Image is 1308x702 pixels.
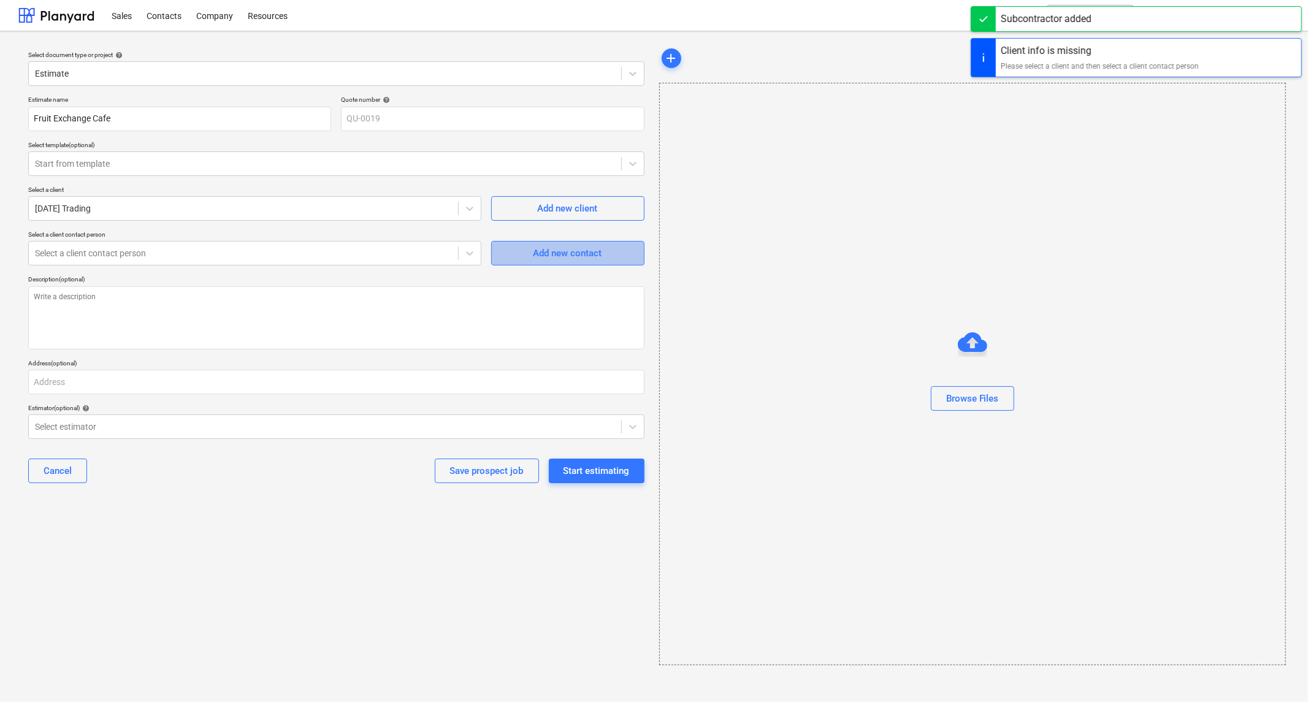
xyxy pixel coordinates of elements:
button: Add new client [491,196,644,221]
div: Browse Files [946,391,999,406]
div: Select template (optional) [28,141,644,149]
span: help [80,405,90,412]
div: Subcontractor added [1001,12,1092,26]
div: Select document type or project [28,51,644,59]
div: Please select a client and then select a client contact person [1001,61,1199,72]
div: Quote number [341,96,644,104]
div: Browse Files [659,83,1287,665]
div: Address (optional) [28,359,644,367]
div: Description (optional) [28,275,644,283]
span: help [113,52,123,59]
div: Save prospect job [450,463,524,479]
div: Select a client [28,186,481,194]
button: Start estimating [549,459,644,483]
span: add [664,51,679,66]
button: Save prospect job [435,459,539,483]
button: Cancel [28,459,87,483]
div: Estimator (optional) [28,404,644,412]
span: help [380,96,390,104]
button: Add new contact [491,241,644,265]
div: Start estimating [564,463,630,479]
input: Address [28,370,644,394]
div: Cancel [44,463,72,479]
input: Estimate name [28,107,331,131]
div: Select a client contact person [28,231,481,238]
div: Add new client [538,200,598,216]
div: Add new contact [534,245,602,261]
p: Estimate name [28,96,331,106]
div: Client info is missing [1001,44,1199,58]
button: Browse Files [931,386,1014,411]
